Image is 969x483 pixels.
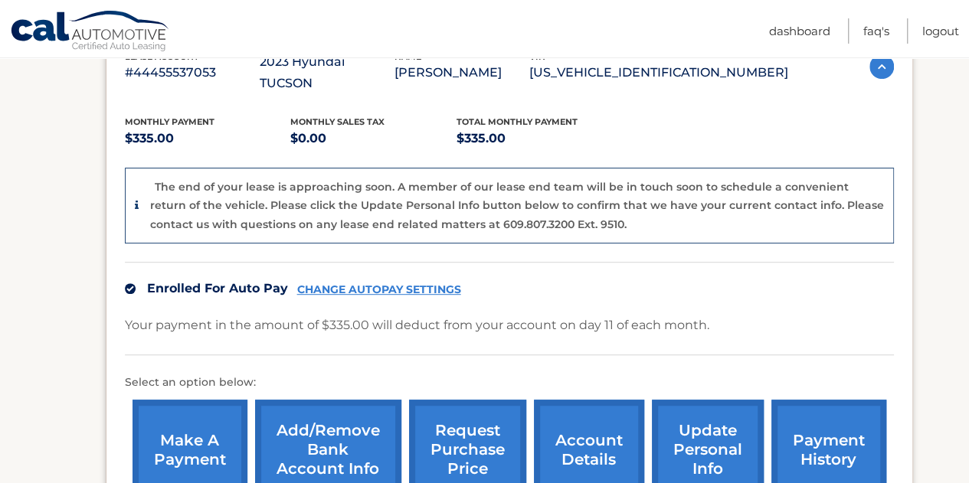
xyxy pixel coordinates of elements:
[125,283,136,294] img: check.svg
[290,128,457,149] p: $0.00
[290,116,385,127] span: Monthly sales Tax
[457,116,578,127] span: Total Monthly Payment
[922,18,959,44] a: Logout
[457,128,623,149] p: $335.00
[125,315,709,336] p: Your payment in the amount of $335.00 will deduct from your account on day 11 of each month.
[125,62,260,83] p: #44455537053
[125,116,214,127] span: Monthly Payment
[125,374,894,392] p: Select an option below:
[297,283,461,296] a: CHANGE AUTOPAY SETTINGS
[150,180,884,231] p: The end of your lease is approaching soon. A member of our lease end team will be in touch soon t...
[769,18,830,44] a: Dashboard
[125,128,291,149] p: $335.00
[863,18,889,44] a: FAQ's
[147,281,288,295] span: Enrolled For Auto Pay
[529,62,788,83] p: [US_VEHICLE_IDENTIFICATION_NUMBER]
[394,62,529,83] p: [PERSON_NAME]
[869,54,894,79] img: accordion-active.svg
[260,51,394,94] p: 2023 Hyundai TUCSON
[10,10,171,54] a: Cal Automotive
